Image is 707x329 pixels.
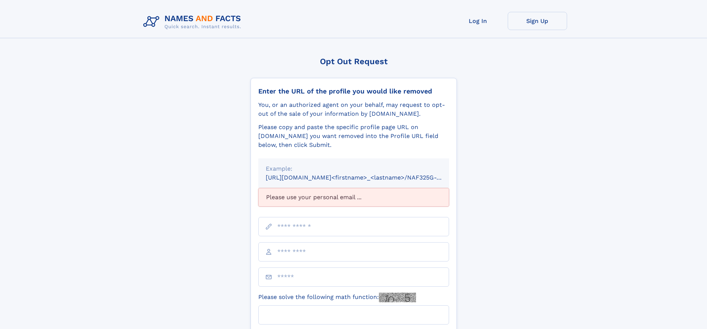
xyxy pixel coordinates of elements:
a: Log In [448,12,508,30]
div: You, or an authorized agent on your behalf, may request to opt-out of the sale of your informatio... [258,101,449,118]
div: Enter the URL of the profile you would like removed [258,87,449,95]
img: Logo Names and Facts [140,12,247,32]
label: Please solve the following math function: [258,293,416,302]
small: [URL][DOMAIN_NAME]<firstname>_<lastname>/NAF325G-xxxxxxxx [266,174,463,181]
div: Example: [266,164,442,173]
a: Sign Up [508,12,567,30]
div: Opt Out Request [251,57,457,66]
div: Please use your personal email ... [258,188,449,207]
div: Please copy and paste the specific profile page URL on [DOMAIN_NAME] you want removed into the Pr... [258,123,449,149]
